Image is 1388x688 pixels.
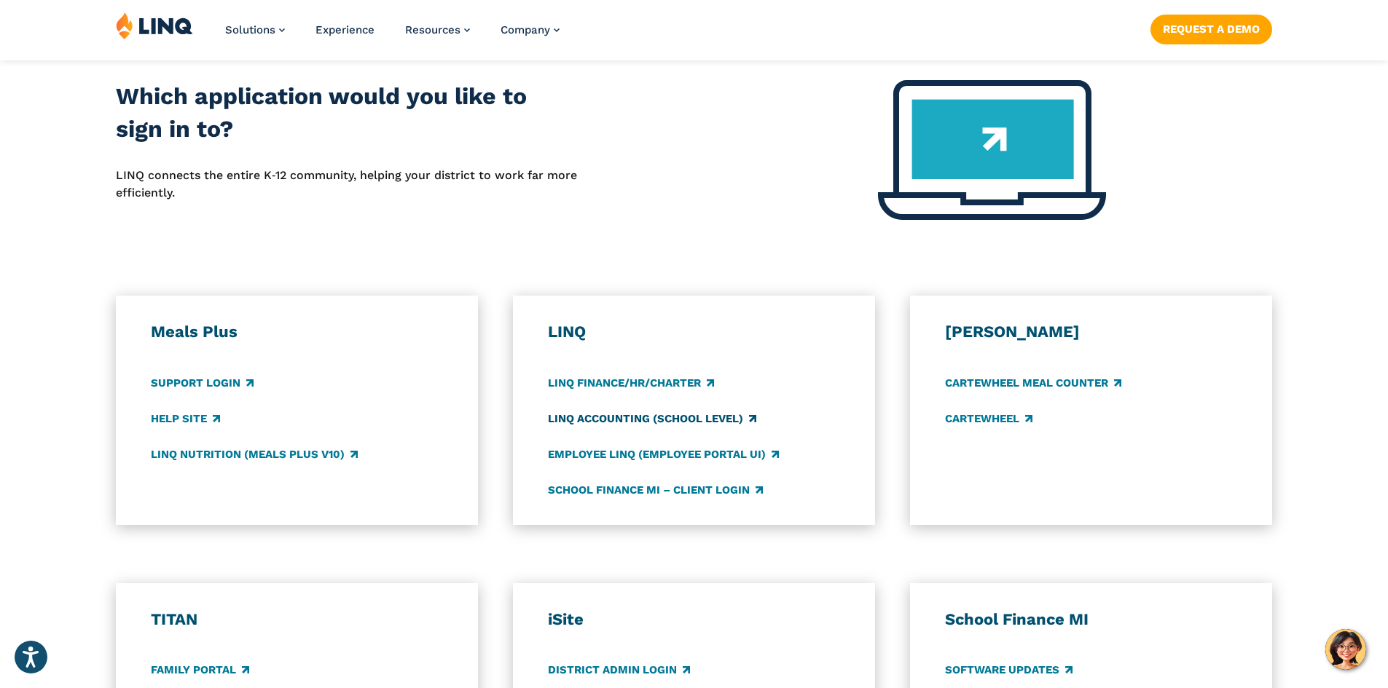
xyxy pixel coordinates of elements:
[315,23,375,36] a: Experience
[548,322,841,342] h3: LINQ
[151,322,444,342] h3: Meals Plus
[548,411,756,427] a: LINQ Accounting (school level)
[501,23,560,36] a: Company
[501,23,550,36] span: Company
[225,23,285,36] a: Solutions
[548,446,779,462] a: Employee LINQ (Employee Portal UI)
[1150,12,1272,44] nav: Button Navigation
[945,609,1238,630] h3: School Finance MI
[548,375,714,391] a: LINQ Finance/HR/Charter
[405,23,470,36] a: Resources
[151,411,220,427] a: Help Site
[151,446,358,462] a: LINQ Nutrition (Meals Plus v10)
[151,609,444,630] h3: TITAN
[548,609,841,630] h3: iSite
[548,482,763,498] a: School Finance MI – Client Login
[225,23,275,36] span: Solutions
[116,12,193,39] img: LINQ | K‑12 Software
[405,23,460,36] span: Resources
[151,375,254,391] a: Support Login
[1325,629,1366,670] button: Hello, have a question? Let’s chat.
[945,663,1073,679] a: Software Updates
[548,663,690,679] a: District Admin Login
[151,663,249,679] a: Family Portal
[945,411,1032,427] a: CARTEWHEEL
[1150,15,1272,44] a: Request a Demo
[116,80,578,146] h2: Which application would you like to sign in to?
[116,167,578,202] p: LINQ connects the entire K‑12 community, helping your district to work far more efficiently.
[225,12,560,60] nav: Primary Navigation
[945,322,1238,342] h3: [PERSON_NAME]
[945,375,1121,391] a: CARTEWHEEL Meal Counter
